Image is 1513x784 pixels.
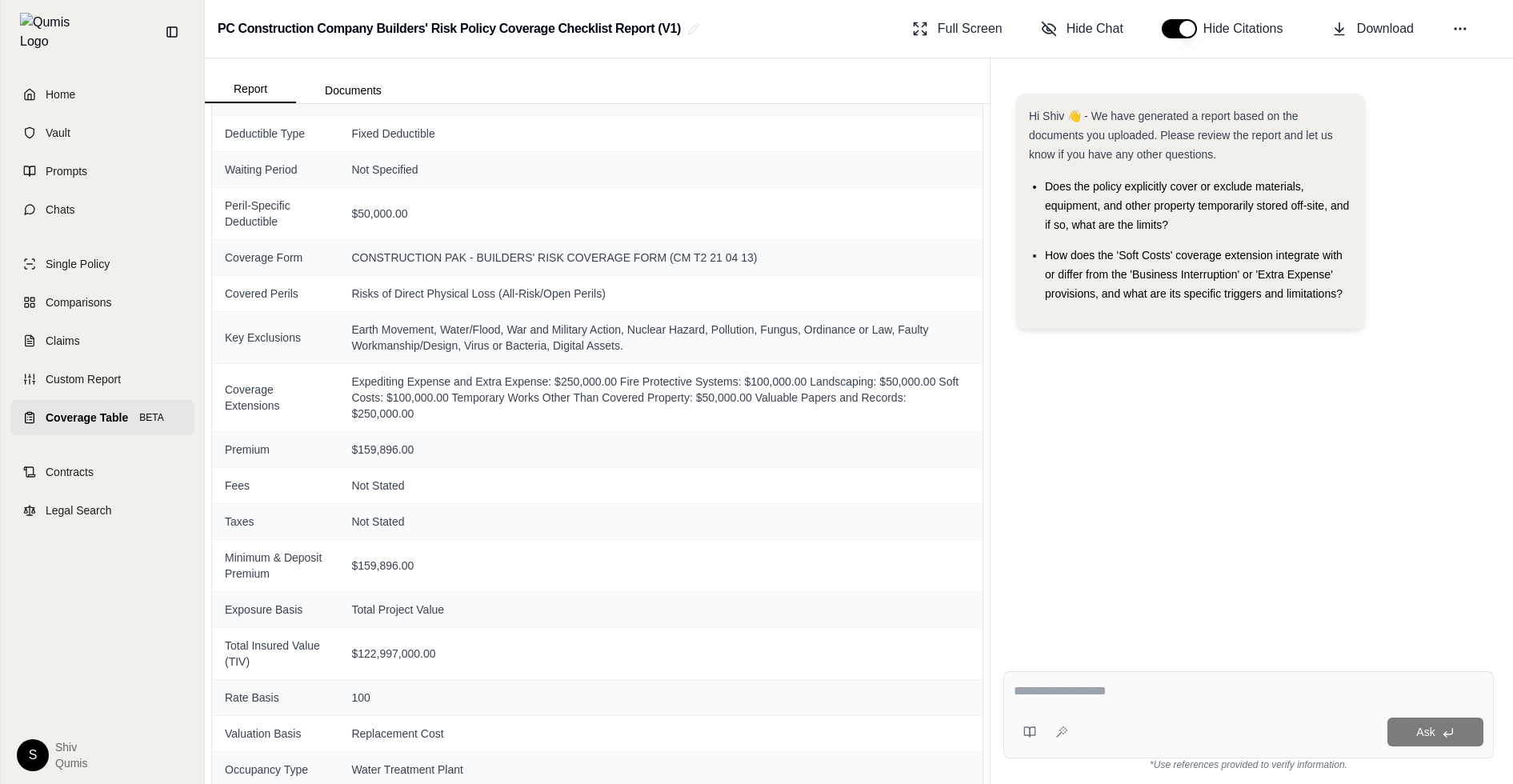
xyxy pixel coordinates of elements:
span: Not Specified [351,162,970,178]
button: Hide Chat [1035,13,1130,45]
span: Peril-Specific Deductible [225,198,326,230]
a: Coverage TableBETA [10,400,194,435]
a: Chats [10,192,194,227]
span: Fees [225,478,326,494]
span: Not Stated [351,514,970,530]
span: Home [46,86,75,102]
span: Download [1357,19,1414,38]
a: Comparisons [10,285,194,320]
span: Covered Perils [225,286,326,302]
span: Full Screen [938,19,1003,38]
span: Prompts [46,163,87,179]
button: Download [1325,13,1420,45]
span: Total Insured Value (TIV) [225,638,326,670]
span: Minimum & Deposit Premium [225,550,326,582]
span: Does the policy explicitly cover or exclude materials, equipment, and other property temporarily ... [1045,180,1349,231]
span: $122,997,000.00 [351,646,970,662]
span: Expediting Expense and Extra Expense: $250,000.00 Fire Protective Systems: $100,000.00 Landscapin... [351,374,970,422]
span: Ask [1416,726,1435,738]
span: Custom Report [46,371,121,387]
span: Hi Shiv 👋 - We have generated a report based on the documents you uploaded. Please review the rep... [1029,110,1333,161]
span: Coverage Extensions [225,382,326,414]
h2: PC Construction Company Builders' Risk Policy Coverage Checklist Report (V1) [218,14,681,43]
span: Vault [46,125,70,141]
a: Legal Search [10,493,194,528]
button: Ask [1387,718,1483,746]
span: $50,000.00 [351,206,970,222]
span: Premium [225,442,326,458]
span: Valuation Basis [225,726,326,742]
button: Report [205,76,296,103]
a: Contracts [10,454,194,490]
span: Earth Movement, Water/Flood, War and Military Action, Nuclear Hazard, Pollution, Fungus, Ordinanc... [351,322,970,354]
span: Key Exclusions [225,330,326,346]
span: Chats [46,202,75,218]
button: Collapse sidebar [159,19,185,45]
span: Rate Basis [225,690,326,706]
a: Vault [10,115,194,150]
span: Exposure Basis [225,602,326,618]
span: Qumis [55,755,87,771]
a: Claims [10,323,194,358]
span: Not Stated [351,478,970,494]
a: Single Policy [10,246,194,282]
button: Documents [296,78,410,103]
button: Full Screen [906,13,1009,45]
span: Claims [46,333,80,349]
span: Deductible Type [225,126,326,142]
span: Comparisons [46,294,111,310]
span: How does the 'Soft Costs' coverage extension integrate with or differ from the 'Business Interrup... [1045,249,1343,300]
span: Legal Search [46,502,112,518]
span: Shiv [55,739,87,755]
span: Risks of Direct Physical Loss (All-Risk/Open Perils) [351,286,970,302]
span: Waiting Period [225,162,326,178]
span: Fixed Deductible [351,126,970,142]
span: Occupancy Type [225,762,326,778]
span: 100 [351,690,970,706]
span: Coverage Form [225,250,326,266]
span: Taxes [225,514,326,530]
a: Home [10,77,194,112]
span: $159,896.00 [351,442,970,458]
span: Contracts [46,464,94,480]
span: Hide Citations [1203,19,1293,38]
span: Single Policy [46,256,110,272]
span: Water Treatment Plant [351,762,970,778]
img: Qumis Logo [20,13,80,51]
a: Custom Report [10,362,194,397]
span: CONSTRUCTION PAK - BUILDERS' RISK COVERAGE FORM (CM T2 21 04 13) [351,250,970,266]
span: $159,896.00 [351,558,970,574]
span: BETA [134,410,168,426]
span: Hide Chat [1067,19,1123,38]
div: *Use references provided to verify information. [1003,758,1494,771]
a: Prompts [10,154,194,189]
span: Total Project Value [351,602,970,618]
span: Replacement Cost [351,726,970,742]
span: Coverage Table [46,410,128,426]
div: S [17,739,49,771]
